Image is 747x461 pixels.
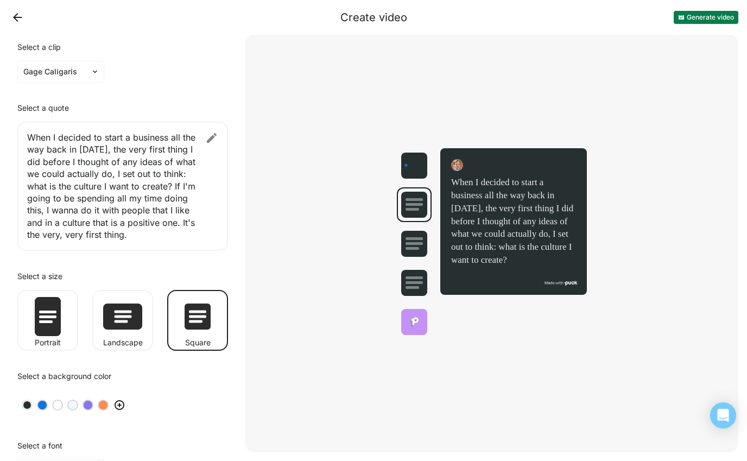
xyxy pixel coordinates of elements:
img: Landscape format [103,304,142,330]
img: Square format [185,304,211,330]
div: Create video [340,11,407,24]
button: Back [9,9,26,26]
div: Select a font [17,442,228,455]
button: Generate video [674,11,738,24]
div: Square [167,339,228,346]
div: When I decided to start a business all the way back in [DATE], the very first thing I did before ... [451,176,576,267]
img: Headshot [451,159,463,171]
div: Landscape [92,339,153,346]
img: Puck bumper thumbnail [410,317,419,326]
div: Select a background color [17,372,228,386]
div: Select a size [17,273,228,286]
div: Select a clip [17,43,228,56]
img: Portrait format [35,297,61,336]
div: When I decided to start a business all the way back in [DATE], the very first thing I did before ... [17,122,228,251]
div: Portrait [17,339,78,346]
img: img_made_with_puck-56b6JeU1.svg [545,280,578,286]
div: Open Intercom Messenger [710,402,736,428]
img: Logo thumbnail [405,164,424,167]
div: Select a quote [17,104,228,117]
